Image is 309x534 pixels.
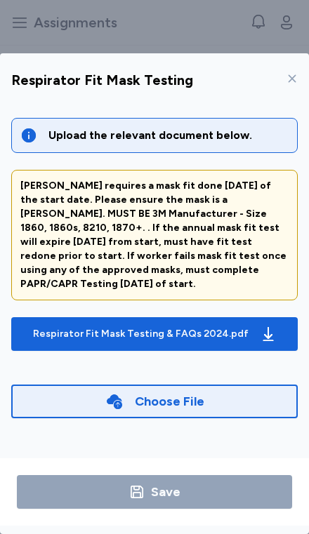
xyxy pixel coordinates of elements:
div: Respirator Fit Mask Testing [11,70,193,90]
div: Respirator Fit Mask Testing & FAQs 2024.pdf [33,327,249,341]
div: Upload the relevant document below. [48,127,289,144]
div: Save [151,482,180,502]
button: Respirator Fit Mask Testing & FAQs 2024.pdf [11,317,298,351]
div: [PERSON_NAME] requires a mask fit done [DATE] of the start date. Please ensure the mask is a [PER... [20,179,289,291]
div: Choose File [135,392,204,411]
button: Save [17,475,292,509]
